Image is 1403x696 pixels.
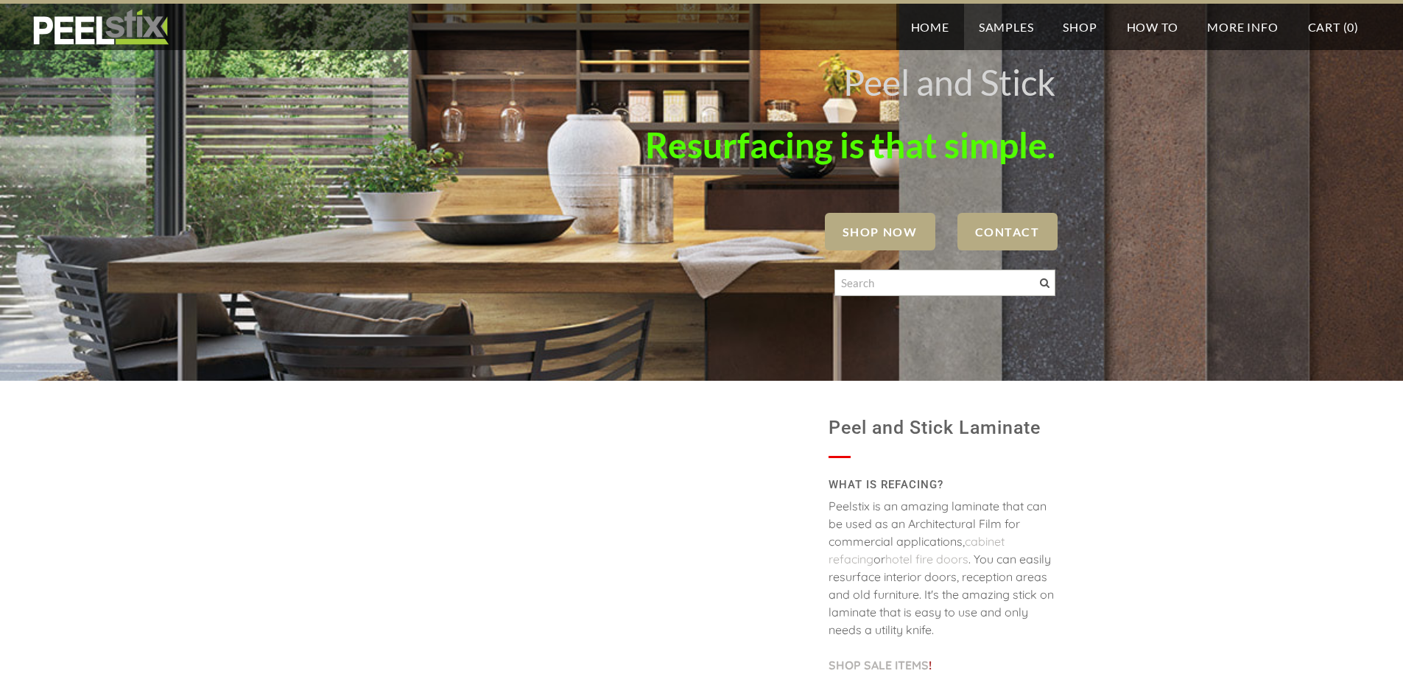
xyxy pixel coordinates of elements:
[825,213,935,250] a: SHOP NOW
[1048,4,1111,50] a: Shop
[896,4,964,50] a: Home
[1112,4,1193,50] a: How To
[1347,20,1354,34] span: 0
[829,658,929,672] a: SHOP SALE ITEMS
[829,534,1005,566] a: cabinet refacing
[29,9,172,46] img: REFACE SUPPLIES
[964,4,1049,50] a: Samples
[885,552,968,566] a: hotel fire doors
[834,270,1055,296] input: Search
[829,497,1055,689] div: Peelstix is an amazing laminate that can be used as an Architectural Film for commercial applicat...
[645,124,1055,166] font: Resurfacing is that simple.
[829,473,1055,497] h2: WHAT IS REFACING?
[1293,4,1374,50] a: Cart (0)
[829,658,932,672] font: !
[957,213,1058,250] a: Contact
[843,61,1055,103] font: Peel and Stick ​
[1192,4,1293,50] a: More Info
[1040,278,1049,288] span: Search
[829,410,1055,446] h1: Peel and Stick Laminate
